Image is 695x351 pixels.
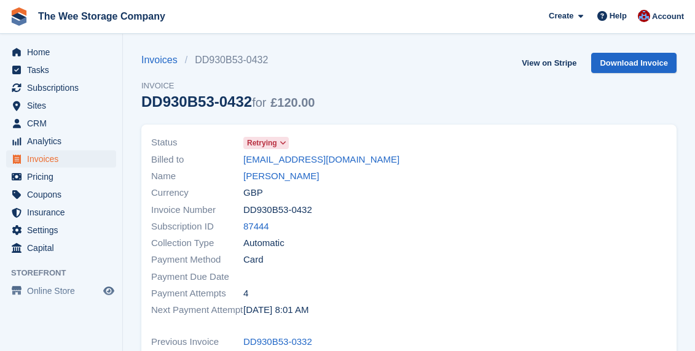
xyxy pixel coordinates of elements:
span: Invoice Number [151,203,243,217]
span: DD930B53-0432 [243,203,312,217]
a: menu [6,239,116,256]
span: Coupons [27,186,101,203]
span: Payment Attempts [151,287,243,301]
span: for [252,96,266,109]
a: menu [6,222,116,239]
span: Settings [27,222,101,239]
span: Subscriptions [27,79,101,96]
a: menu [6,186,116,203]
span: 4 [243,287,248,301]
a: [EMAIL_ADDRESS][DOMAIN_NAME] [243,153,399,167]
a: DD930B53-0332 [243,335,312,349]
span: Capital [27,239,101,256]
a: Download Invoice [591,53,677,73]
span: GBP [243,186,263,200]
span: Billed to [151,153,243,167]
a: 87444 [243,220,269,234]
span: Collection Type [151,236,243,250]
a: menu [6,79,116,96]
span: Home [27,44,101,61]
a: Preview store [101,283,116,298]
img: stora-icon-8386f47178a22dfd0bd8f6a31ec36ba5ce8667c1dd55bd0f319d3a0aa187defe.svg [10,7,28,26]
span: Previous Invoice [151,335,243,349]
span: £120.00 [270,96,315,109]
a: menu [6,282,116,299]
span: Create [549,10,573,22]
span: Analytics [27,133,101,150]
span: Pricing [27,168,101,185]
span: Storefront [11,267,122,279]
span: Help [610,10,627,22]
span: Sites [27,97,101,114]
span: Retrying [247,137,277,148]
span: CRM [27,115,101,132]
span: Next Payment Attempt [151,303,243,317]
span: Name [151,169,243,183]
a: menu [6,44,116,61]
a: Invoices [141,53,185,67]
a: menu [6,61,116,79]
div: DD930B53-0432 [141,93,315,110]
span: Payment Method [151,253,243,267]
a: menu [6,97,116,114]
a: menu [6,133,116,150]
a: menu [6,115,116,132]
nav: breadcrumbs [141,53,315,67]
span: Tasks [27,61,101,79]
span: Invoices [27,150,101,168]
span: Insurance [27,204,101,221]
span: Subscription ID [151,220,243,234]
span: Invoice [141,80,315,92]
a: [PERSON_NAME] [243,169,319,183]
a: menu [6,150,116,168]
a: Retrying [243,136,289,150]
time: 2025-09-03 07:01:50 UTC [243,303,308,317]
img: Scott Ritchie [638,10,650,22]
a: The Wee Storage Company [33,6,170,26]
span: Online Store [27,282,101,299]
span: Currency [151,186,243,200]
span: Account [652,10,684,23]
span: Payment Due Date [151,270,243,284]
span: Automatic [243,236,285,250]
span: Status [151,136,243,150]
a: menu [6,168,116,185]
span: Card [243,253,264,267]
a: View on Stripe [517,53,581,73]
a: menu [6,204,116,221]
